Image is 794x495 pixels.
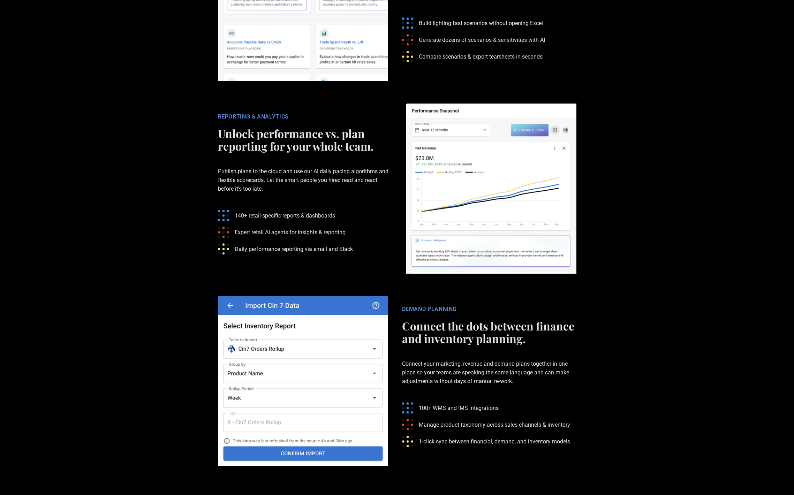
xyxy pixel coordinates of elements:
h2: Connect the dots between finance and inventory planning. [402,320,576,345]
p: 100+ WMS and IMS integrations [419,404,499,412]
p: Connect your marketing, revenue and demand plans together in one place so your teams are speaking... [402,348,576,397]
p: Daily performance reporting via email and Slack [235,245,353,253]
p: Expert retail AI agents for insights & reporting [235,228,346,237]
p: 140+ retail-specific reports & dashboards [235,211,335,220]
h2: Unlock performance vs. plan reporting for your whole team. [218,127,392,152]
div: DEMAND PLANNING [402,306,576,313]
p: Compare scenarios & export tearsheets in seconds [419,52,543,61]
p: 1-click sync between financial, demand, and inventory models [419,437,570,446]
p: Publish plans to the cloud and use our AI daily pacing algorithms and flexible scorecards. Let th... [218,156,392,205]
div: REPORTING & ANALYTICS [218,113,392,120]
p: Manage product taxonomy across sales channels & inventory [419,420,570,429]
p: Generate dozens of scenarios & sensitivities with AI [419,36,545,44]
p: Build lighting fast scenarios without opening Excel [419,19,543,28]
